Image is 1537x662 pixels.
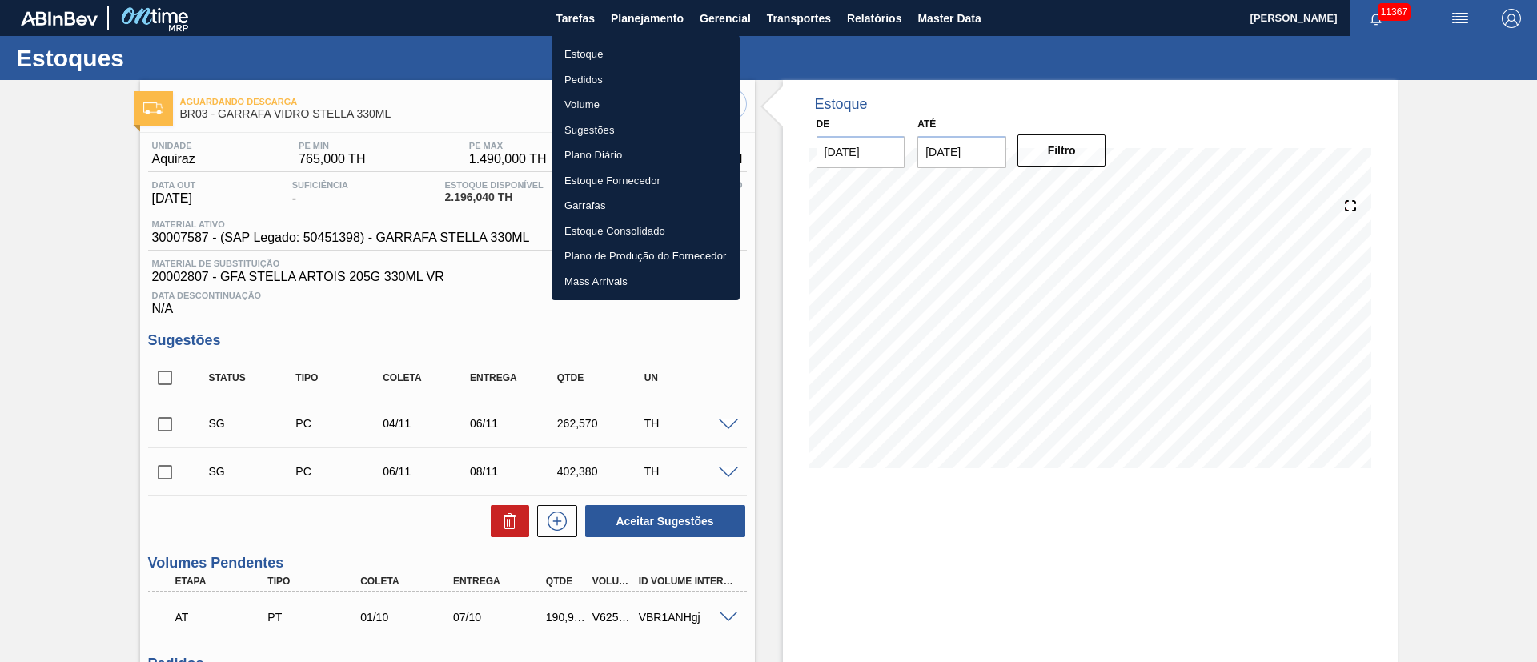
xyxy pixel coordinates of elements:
a: Plano de Produção do Fornecedor [552,243,740,269]
a: Sugestões [552,118,740,143]
a: Estoque [552,42,740,67]
a: Plano Diário [552,142,740,168]
a: Estoque Fornecedor [552,168,740,194]
a: Mass Arrivals [552,269,740,295]
a: Garrafas [552,193,740,219]
a: Volume [552,92,740,118]
a: Pedidos [552,67,740,93]
a: Estoque Consolidado [552,219,740,244]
